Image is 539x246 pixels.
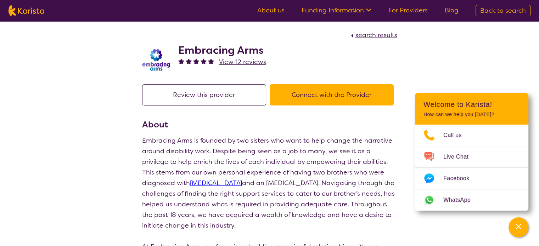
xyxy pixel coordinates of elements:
span: View 12 reviews [219,58,266,66]
h2: Welcome to Karista! [423,100,520,109]
a: View 12 reviews [219,57,266,67]
span: search results [355,31,397,39]
h3: About [142,118,397,131]
a: For Providers [388,6,428,15]
span: Facebook [443,173,478,184]
img: fullstar [208,58,214,64]
span: Call us [443,130,470,141]
a: Review this provider [142,91,270,99]
a: About us [257,6,285,15]
img: Karista logo [9,5,44,16]
a: Web link opens in a new tab. [415,189,528,211]
a: Blog [445,6,459,15]
a: Connect with the Provider [270,91,397,99]
img: b2ynudwipxu3dxoxxouh.jpg [142,48,170,71]
img: fullstar [193,58,199,64]
a: search results [349,31,397,39]
img: fullstar [178,58,184,64]
a: [MEDICAL_DATA] [190,179,242,187]
ul: Choose channel [415,125,528,211]
button: Review this provider [142,84,266,105]
p: Embracing Arms is founded by two sisters who want to help change the narrative around disability ... [142,135,397,231]
button: Connect with the Provider [270,84,394,105]
span: Live Chat [443,151,477,162]
img: fullstar [186,58,192,64]
div: Channel Menu [415,93,528,211]
a: Back to search [476,5,530,16]
button: Channel Menu [509,217,528,237]
p: How can we help you [DATE]? [423,111,520,118]
h2: Embracing Arms [178,44,266,57]
span: WhatsApp [443,195,479,205]
a: Funding Information [302,6,371,15]
span: Back to search [480,6,526,15]
img: fullstar [201,58,207,64]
